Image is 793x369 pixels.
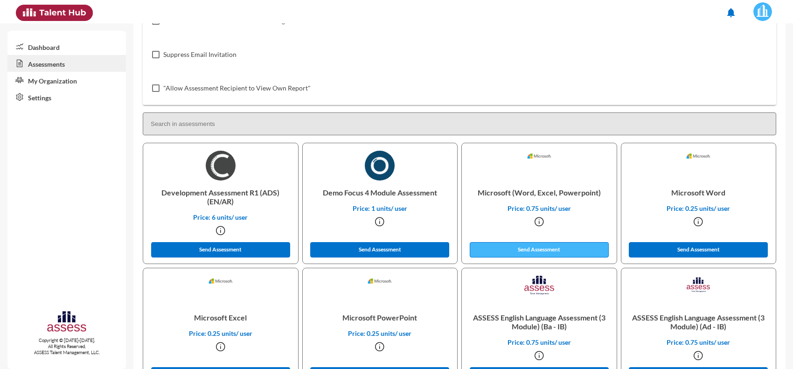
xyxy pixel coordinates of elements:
[470,242,609,258] button: Send Assessment
[469,204,609,212] p: Price: 0.75 units/ user
[629,181,769,204] p: Microsoft Word
[163,49,237,60] span: Suppress Email Invitation
[46,310,88,335] img: assesscompany-logo.png
[469,306,609,338] p: ASSESS English Language Assessment (3 Module) (Ba - IB)
[725,7,737,18] mat-icon: notifications
[469,181,609,204] p: Microsoft (Word, Excel, Powerpoint)
[310,329,450,337] p: Price: 0.25 units/ user
[469,338,609,346] p: Price: 0.75 units/ user
[310,181,450,204] p: Demo Focus 4 Module Assessment
[151,242,290,258] button: Send Assessment
[629,306,769,338] p: ASSESS English Language Assessment (3 Module) (Ad - IB)
[7,337,126,355] p: Copyright © [DATE]-[DATE]. All Rights Reserved. ASSESS Talent Management, LLC.
[143,112,776,135] input: Search in assessments
[151,306,291,329] p: Microsoft Excel
[7,38,126,55] a: Dashboard
[163,83,311,94] span: "Allow Assessment Recipient to View Own Report"
[151,181,291,213] p: Development Assessment R1 (ADS) (EN/AR)
[7,55,126,72] a: Assessments
[151,213,291,221] p: Price: 6 units/ user
[310,204,450,212] p: Price: 1 units/ user
[7,89,126,105] a: Settings
[629,204,769,212] p: Price: 0.25 units/ user
[7,72,126,89] a: My Organization
[629,242,768,258] button: Send Assessment
[629,338,769,346] p: Price: 0.75 units/ user
[310,306,450,329] p: Microsoft PowerPoint
[310,242,449,258] button: Send Assessment
[151,329,291,337] p: Price: 0.25 units/ user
